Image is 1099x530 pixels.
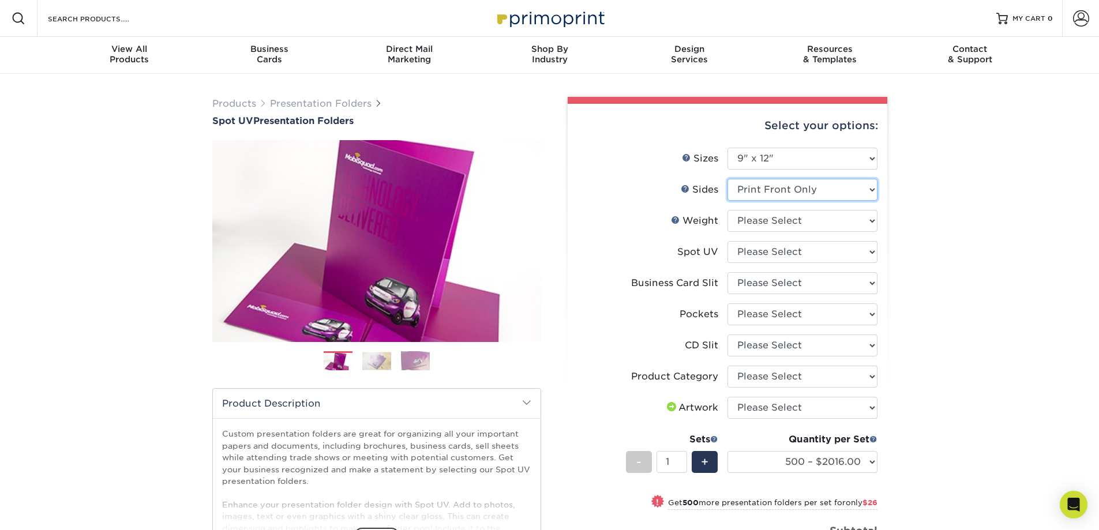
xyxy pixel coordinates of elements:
span: Design [620,44,760,54]
div: Marketing [339,44,479,65]
strong: 500 [682,498,699,507]
span: View All [59,44,200,54]
span: ! [656,496,659,508]
a: Presentation Folders [270,98,372,109]
small: Get more presentation folders per set for [668,498,877,510]
a: Resources& Templates [760,37,900,74]
a: View AllProducts [59,37,200,74]
div: & Support [900,44,1040,65]
a: DesignServices [620,37,760,74]
div: Spot UV [677,245,718,259]
span: only [846,498,877,507]
img: Primoprint [492,6,607,31]
div: Weight [671,214,718,228]
span: Direct Mail [339,44,479,54]
span: Contact [900,44,1040,54]
span: + [701,453,708,471]
img: Spot UV 01 [212,127,541,355]
a: Products [212,98,256,109]
div: Sets [626,433,718,446]
img: Presentation Folders 01 [324,352,352,372]
div: CD Slit [685,339,718,352]
div: Open Intercom Messenger [1060,491,1087,518]
div: Business Card Slit [631,276,718,290]
div: Industry [479,44,620,65]
div: Quantity per Set [727,433,877,446]
div: Cards [199,44,339,65]
a: Shop ByIndustry [479,37,620,74]
div: Product Category [631,370,718,384]
div: & Templates [760,44,900,65]
div: Artwork [665,401,718,415]
span: Shop By [479,44,620,54]
div: Products [59,44,200,65]
span: Resources [760,44,900,54]
input: SEARCH PRODUCTS..... [47,12,159,25]
span: Spot UV [212,115,253,126]
div: Sizes [682,152,718,166]
span: - [636,453,642,471]
a: Spot UVPresentation Folders [212,115,541,126]
div: Select your options: [577,104,878,148]
span: Business [199,44,339,54]
img: Presentation Folders 03 [401,351,430,371]
span: $26 [862,498,877,507]
h2: Product Description [213,389,541,418]
a: BusinessCards [199,37,339,74]
div: Sides [681,183,718,197]
div: Services [620,44,760,65]
a: Contact& Support [900,37,1040,74]
h1: Presentation Folders [212,115,541,126]
a: Direct MailMarketing [339,37,479,74]
span: 0 [1048,14,1053,22]
img: Presentation Folders 02 [362,352,391,370]
span: MY CART [1012,14,1045,24]
div: Pockets [680,307,718,321]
